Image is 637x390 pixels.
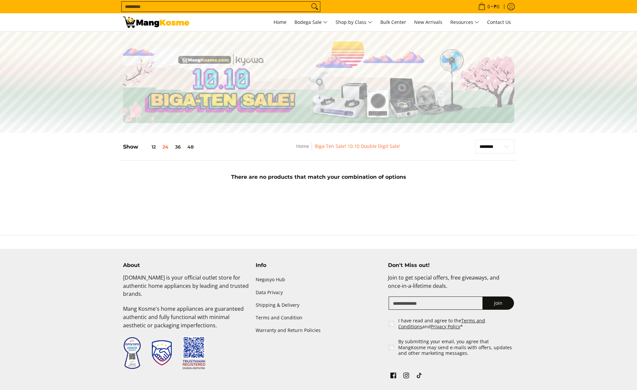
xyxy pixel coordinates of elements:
img: Data Privacy Seal [123,337,141,369]
p: Join to get special offers, free giveaways, and once-in-a-lifetime deals. [388,274,514,297]
a: See Mang Kosme on TikTok [414,371,424,382]
a: Biga-Ten Sale! 10.10 Double Digit Sale! [315,143,400,149]
h5: Show [123,144,197,150]
span: New Arrivals [414,19,442,25]
img: Biga-Ten Sale! 10.10 Double Digit Sale with Kyowa l Mang Kosme [123,17,189,28]
a: Terms and Condition [256,311,382,324]
a: See Mang Kosme on Instagram [402,371,411,382]
a: Home [296,143,309,149]
span: Bulk Center [380,19,406,25]
a: New Arrivals [411,13,446,31]
h4: Don't Miss out! [388,262,514,269]
button: 12 [138,144,159,150]
span: Bodega Sale [294,18,328,27]
img: Trustmark Seal [152,340,172,365]
span: Shop by Class [336,18,372,27]
nav: Main Menu [196,13,514,31]
a: Data Privacy [256,286,382,299]
button: 36 [172,144,184,150]
a: Bodega Sale [291,13,331,31]
span: • [476,3,501,10]
a: Warranty and Return Policies [256,324,382,337]
h4: Info [256,262,382,269]
span: 0 [486,4,491,9]
a: Negosyo Hub [256,274,382,286]
a: Shipping & Delivery [256,299,382,311]
a: Privacy Policy [431,323,460,330]
img: Trustmark QR [182,336,206,370]
button: Search [309,2,320,12]
a: Terms and Conditions [398,317,485,330]
h5: There are no products that match your combination of options [120,174,518,180]
span: Resources [450,18,479,27]
a: Contact Us [484,13,514,31]
a: Bulk Center [377,13,410,31]
a: See Mang Kosme on Facebook [389,371,398,382]
span: Home [274,19,287,25]
nav: Breadcrumbs [248,142,448,157]
a: Shop by Class [332,13,376,31]
p: [DOMAIN_NAME] is your official outlet store for authentic home appliances by leading and trusted ... [123,274,249,305]
button: 48 [184,144,197,150]
span: ₱0 [493,4,500,9]
p: Mang Kosme's home appliances are guaranteed authentic and fully functional with minimal aesthetic... [123,305,249,336]
a: Resources [447,13,482,31]
a: Home [270,13,290,31]
button: 24 [159,144,172,150]
h4: About [123,262,249,269]
span: Contact Us [487,19,511,25]
label: By submitting your email, you agree that MangKosme may send e-mails with offers, updates and othe... [398,339,515,356]
button: Join [482,296,514,310]
label: I have read and agree to the and * [398,318,515,329]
